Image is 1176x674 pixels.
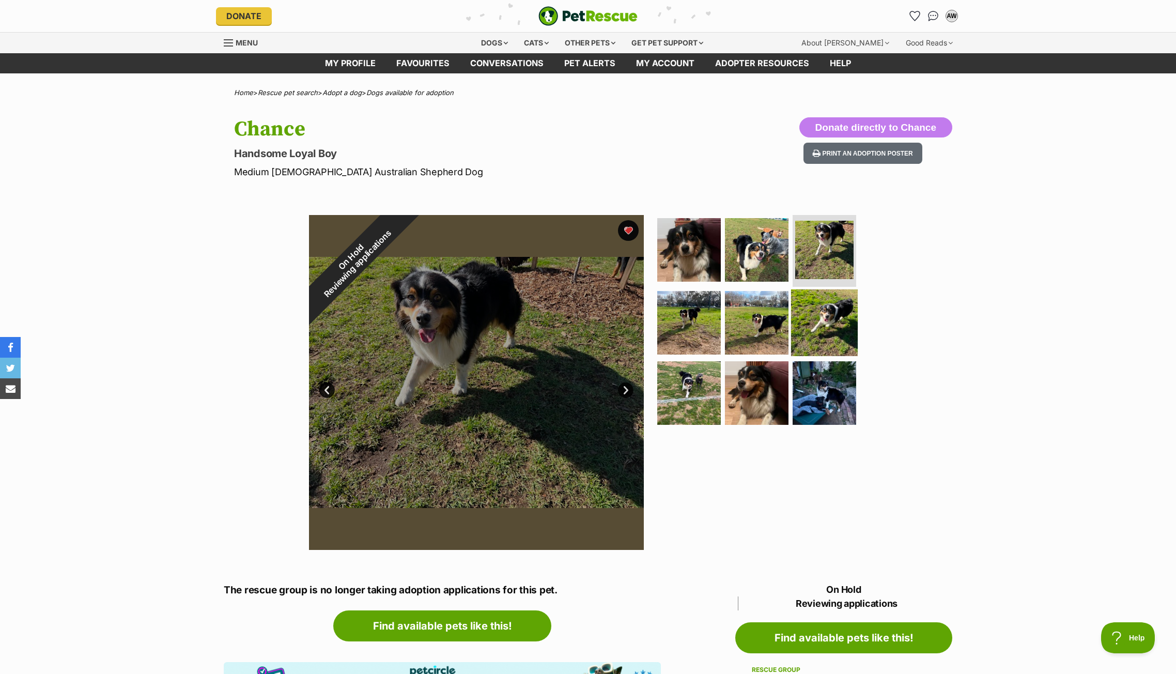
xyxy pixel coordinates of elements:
p: On Hold [735,583,952,610]
a: Rescue pet search [258,88,318,97]
img: logo-e224e6f780fb5917bec1dbf3a21bbac754714ae5b6737aabdf751b685950b380.svg [538,6,638,26]
span: Menu [236,38,258,47]
div: Other pets [558,33,623,53]
div: > > > [208,89,968,97]
img: Photo of Chance [795,221,854,279]
img: Photo of Chance [791,289,858,356]
img: Photo of Chance [657,361,721,425]
button: Donate directly to Chance [799,117,952,138]
div: Dogs [474,33,515,53]
span: Reviewing applications [322,228,393,299]
div: About [PERSON_NAME] [794,33,896,53]
a: Adopt a dog [322,88,362,97]
a: Home [234,88,253,97]
a: Favourites [386,53,460,73]
a: Menu [224,33,265,51]
p: Handsome Loyal Boy [234,146,671,161]
img: Photo of Chance [725,218,788,282]
span: Reviewing applications [738,596,952,610]
div: Good Reads [899,33,960,53]
a: Adopter resources [705,53,819,73]
a: PetRescue [538,6,638,26]
a: Favourites [906,8,923,24]
iframe: Help Scout Beacon - Open [1101,622,1155,653]
img: Photo of Chance [657,218,721,282]
ul: Account quick links [906,8,960,24]
div: AW [947,11,957,21]
a: Pet alerts [554,53,626,73]
button: Print an adoption poster [803,143,922,164]
img: Photo of Chance [725,291,788,355]
h1: Chance [234,117,671,141]
a: Help [819,53,861,73]
p: The rescue group is no longer taking adoption applications for this pet. [224,583,661,598]
a: Next [618,382,633,398]
a: conversations [460,53,554,73]
a: Find available pets like this! [735,622,952,653]
img: Photo of Chance [793,361,856,425]
p: Medium [DEMOGRAPHIC_DATA] Australian Shepherd Dog [234,165,671,179]
div: Get pet support [624,33,710,53]
button: My account [943,8,960,24]
a: Donate [216,7,272,25]
div: On Hold [281,186,428,334]
a: Dogs available for adoption [366,88,454,97]
div: Cats [517,33,556,53]
button: favourite [618,220,639,241]
a: My profile [315,53,386,73]
a: Prev [319,382,335,398]
img: chat-41dd97257d64d25036548639549fe6c8038ab92f7586957e7f3b1b290dea8141.svg [928,11,939,21]
a: Conversations [925,8,941,24]
a: Find available pets like this! [333,610,551,641]
div: Rescue group [752,666,936,674]
a: My account [626,53,705,73]
img: Photo of Chance [657,291,721,355]
img: Photo of Chance [725,361,788,425]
